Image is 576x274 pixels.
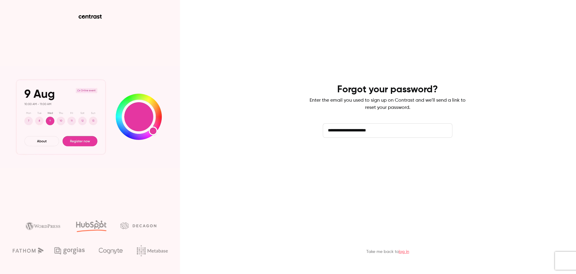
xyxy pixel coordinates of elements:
[120,222,156,229] img: decagon
[366,249,409,255] p: Take me back to
[337,84,438,96] h4: Forgot your password?
[323,147,452,162] button: Send reset email
[399,250,409,254] a: log in
[310,97,466,111] p: Enter the email you used to sign up on Contrast and we'll send a link to reset your password.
